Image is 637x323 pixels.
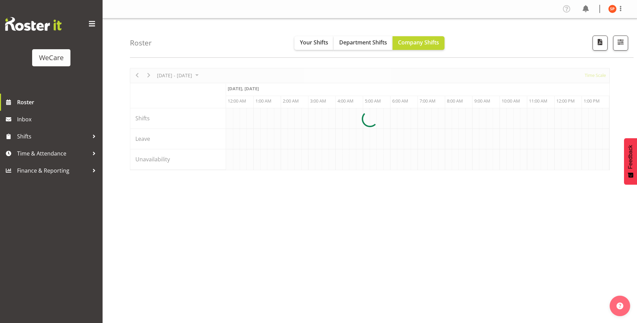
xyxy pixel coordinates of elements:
span: Your Shifts [300,39,328,46]
button: Download a PDF of the roster according to the set date range. [593,36,608,51]
img: samantha-poultney11298.jpg [608,5,616,13]
button: Your Shifts [294,36,334,50]
button: Company Shifts [393,36,444,50]
span: Time & Attendance [17,148,89,159]
span: Roster [17,97,99,107]
h4: Roster [130,39,152,47]
button: Department Shifts [334,36,393,50]
span: Feedback [627,145,634,169]
img: Rosterit website logo [5,17,62,31]
div: WeCare [39,53,64,63]
span: Department Shifts [339,39,387,46]
span: Inbox [17,114,99,124]
button: Feedback - Show survey [624,138,637,185]
span: Company Shifts [398,39,439,46]
img: help-xxl-2.png [616,302,623,309]
button: Filter Shifts [613,36,628,51]
span: Shifts [17,131,89,142]
span: Finance & Reporting [17,165,89,176]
